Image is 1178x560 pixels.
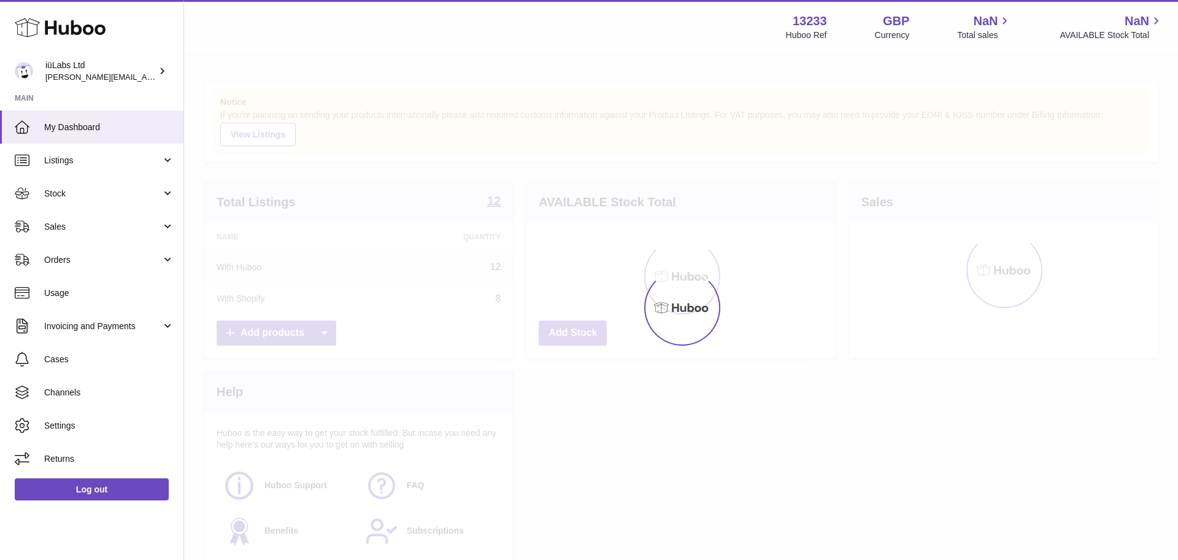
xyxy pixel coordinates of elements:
[45,72,246,82] span: [PERSON_NAME][EMAIL_ADDRESS][DOMAIN_NAME]
[44,188,161,200] span: Stock
[1125,13,1149,29] span: NaN
[875,29,910,41] div: Currency
[44,321,161,332] span: Invoicing and Payments
[973,13,998,29] span: NaN
[15,478,169,500] a: Log out
[1060,29,1163,41] span: AVAILABLE Stock Total
[44,387,174,399] span: Channels
[1060,13,1163,41] a: NaN AVAILABLE Stock Total
[44,155,161,166] span: Listings
[44,287,174,299] span: Usage
[44,122,174,133] span: My Dashboard
[45,60,156,83] div: iüLabs Ltd
[883,13,909,29] strong: GBP
[957,29,1012,41] span: Total sales
[44,221,161,233] span: Sales
[793,13,827,29] strong: 13233
[786,29,827,41] div: Huboo Ref
[44,420,174,432] span: Settings
[15,62,33,80] img: annunziata@iulabs.co
[44,254,161,266] span: Orders
[44,453,174,465] span: Returns
[44,354,174,365] span: Cases
[957,13,1012,41] a: NaN Total sales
